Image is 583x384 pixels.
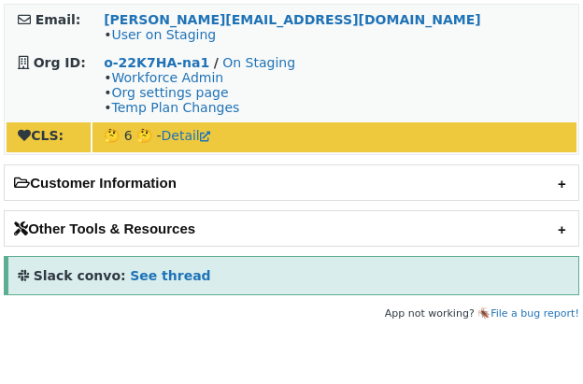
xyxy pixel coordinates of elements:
[104,27,216,42] span: •
[130,268,210,283] a: See thread
[4,305,579,323] footer: App not working? 🪳
[491,307,579,320] a: File a bug report!
[34,268,126,283] strong: Slack convo:
[214,55,219,70] strong: /
[36,12,81,27] strong: Email:
[34,55,86,70] strong: Org ID:
[92,122,576,152] td: 🤔 6 🤔 -
[111,27,216,42] a: User on Staging
[104,70,239,115] span: • • •
[104,12,480,27] a: [PERSON_NAME][EMAIL_ADDRESS][DOMAIN_NAME]
[18,128,64,143] strong: CLS:
[111,85,228,100] a: Org settings page
[5,211,578,246] h2: Other Tools & Resources
[5,165,578,200] h2: Customer Information
[104,55,209,70] a: o-22K7HA-na1
[111,100,239,115] a: Temp Plan Changes
[111,70,223,85] a: Workforce Admin
[162,128,210,143] a: Detail
[222,55,295,70] a: On Staging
